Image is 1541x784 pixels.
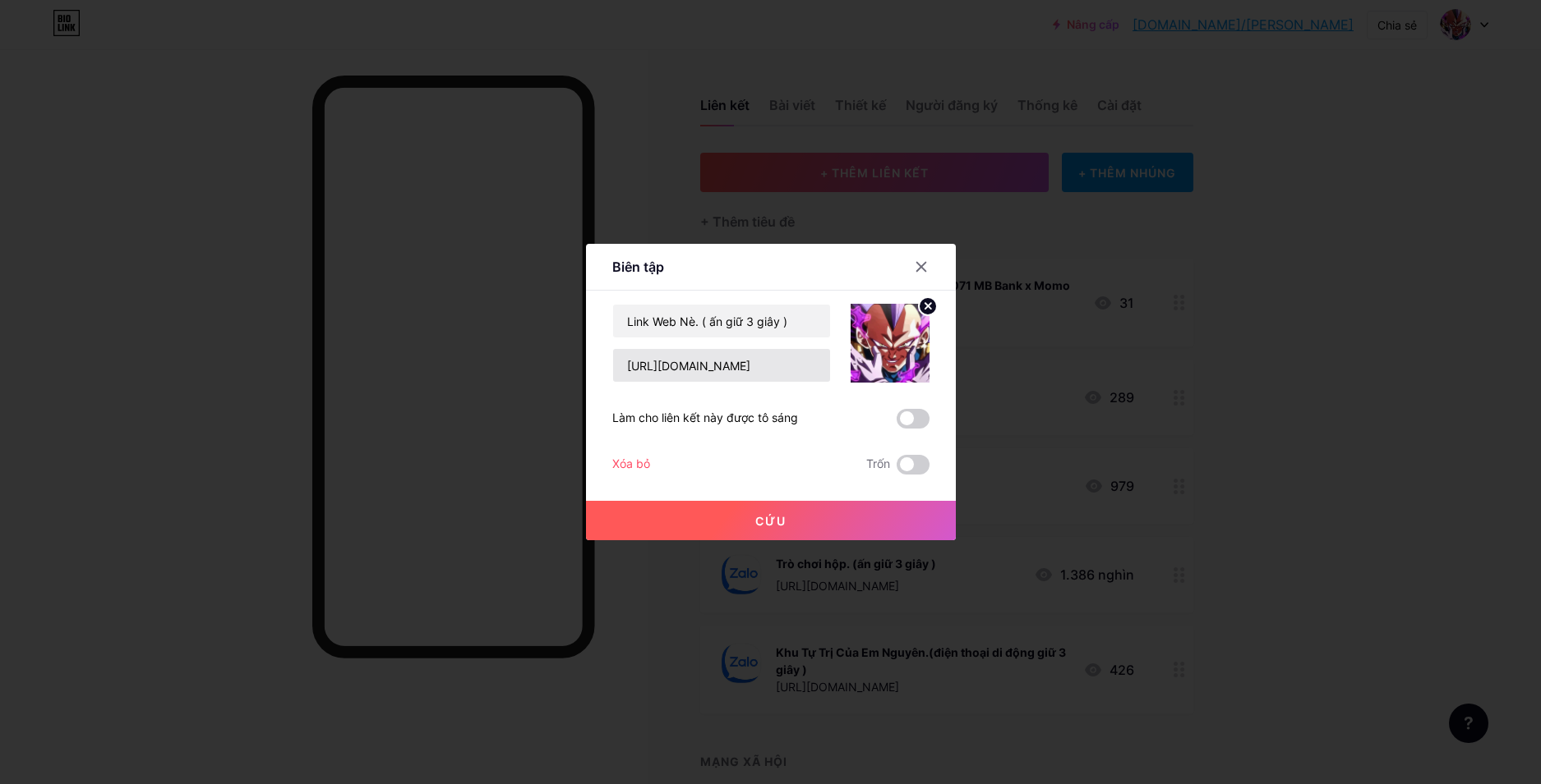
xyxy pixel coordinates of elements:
button: Cứu [586,501,956,540]
input: Tiêu đề [613,305,830,337]
font: Xóa bỏ [612,456,650,470]
img: liên kết_hình thu nhỏ [851,304,930,383]
input: URL [613,349,830,382]
font: Biên tập [612,259,664,275]
font: Trốn [866,456,890,470]
font: Làm cho liên kết này được tô sáng [612,410,798,424]
font: Cứu [755,514,787,528]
